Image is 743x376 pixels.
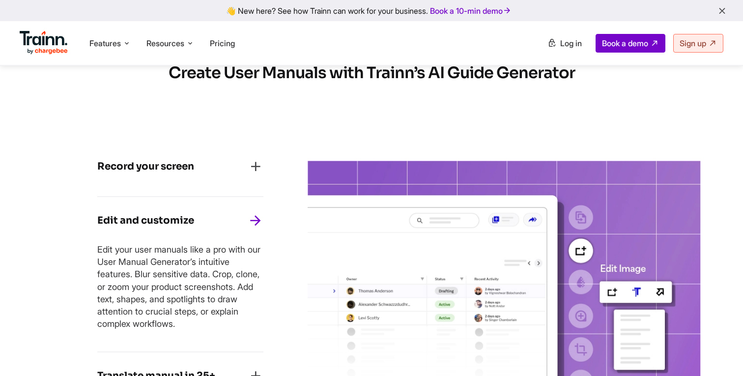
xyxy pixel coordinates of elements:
h4: Record your screen [97,159,194,174]
a: Sign up [673,34,723,53]
iframe: Chat Widget [694,329,743,376]
a: Log in [542,34,588,52]
span: Book a demo [602,38,648,48]
span: Sign up [680,38,706,48]
div: 👋 New here? See how Trainn can work for your business. [6,6,737,15]
p: Edit your user manuals like a pro with our User Manual Generator’s intuitive features. Blur sensi... [97,243,263,330]
img: Trainn Logo [20,31,68,55]
span: Log in [560,38,582,48]
a: Pricing [210,38,235,48]
a: Book a demo [596,34,665,53]
h2: Create User Manuals with Trainn’s AI Guide Generator [53,63,690,84]
a: Book a 10-min demo [428,4,514,18]
span: Features [89,38,121,49]
h4: Edit and customize [97,213,194,229]
span: Resources [146,38,184,49]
